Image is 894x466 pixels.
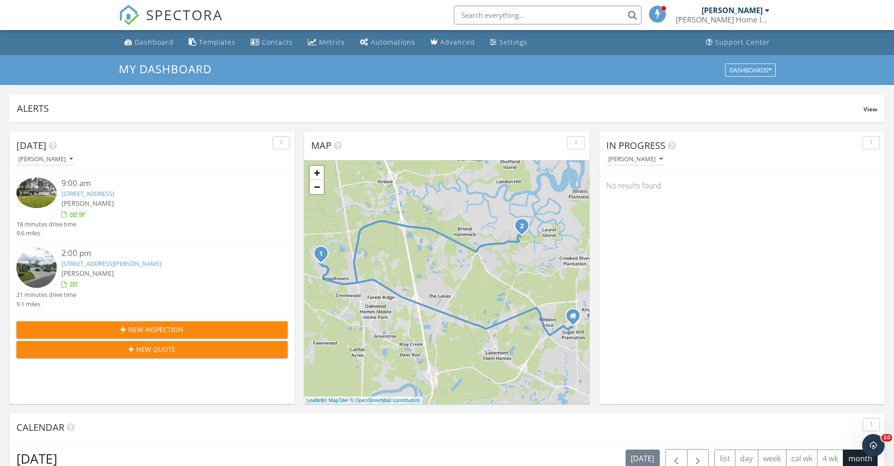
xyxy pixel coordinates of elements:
a: [STREET_ADDRESS][PERSON_NAME] [61,259,161,268]
span: [DATE] [16,139,46,152]
a: Automations (Basic) [356,34,419,51]
div: Advanced [440,38,475,47]
span: Calendar [16,421,64,434]
a: Metrics [304,34,349,51]
div: Settings [499,38,527,47]
span: My Dashboard [119,61,212,77]
div: Rosario's Home Inspections LLC [676,15,770,24]
button: New Quote [16,341,288,358]
div: Support Center [715,38,770,47]
button: Dashboards [725,63,776,77]
span: [PERSON_NAME] [61,269,114,278]
span: In Progress [606,139,665,152]
div: 9.1 miles [16,300,76,309]
div: 407 McQueen CIr, St. Marys GA 31558 [573,316,579,321]
div: No results found [599,173,885,198]
div: 9.6 miles [16,229,76,238]
a: Zoom out [310,180,324,194]
a: Leaflet [306,397,322,403]
div: Dashboard [135,38,174,47]
div: 21 minutes drive time [16,290,76,299]
div: Automations [371,38,415,47]
img: The Best Home Inspection Software - Spectora [119,5,139,25]
a: Contacts [247,34,297,51]
a: Settings [486,34,531,51]
a: © MapTiler [323,397,349,403]
button: [PERSON_NAME] [606,153,665,166]
a: © OpenStreetMap contributors [350,397,420,403]
img: streetview [16,248,57,288]
div: [PERSON_NAME] [608,156,663,163]
a: SPECTORA [119,13,223,32]
span: View [863,105,877,113]
a: Zoom in [310,166,324,180]
div: | [304,396,422,404]
a: [STREET_ADDRESS] [61,189,114,198]
div: Templates [199,38,236,47]
span: [PERSON_NAME] [61,199,114,208]
div: Metrics [319,38,345,47]
img: 9560115%2Fcover_photos%2F1j4Z5NBosWKgJC2ZLkT0%2Fsmall.jpg [16,178,57,208]
input: Search everything... [454,6,642,24]
button: [PERSON_NAME] [16,153,75,166]
a: 9:00 am [STREET_ADDRESS] [PERSON_NAME] 18 minutes drive time 9.6 miles [16,178,288,238]
button: New Inspection [16,321,288,338]
span: Map [311,139,331,152]
i: 1 [319,251,323,257]
div: 9:00 am [61,178,265,189]
i: 2 [520,223,524,230]
div: 183 Ryan Nicholas Dr, Kingsland, GA 31548 [522,225,527,231]
a: Templates [185,34,239,51]
div: 18 minutes drive time [16,220,76,229]
a: Dashboard [121,34,177,51]
span: New Quote [136,344,176,354]
span: SPECTORA [146,5,223,24]
a: 2:00 pm [STREET_ADDRESS][PERSON_NAME] [PERSON_NAME] 21 minutes drive time 9.1 miles [16,248,288,309]
div: Dashboards [729,67,772,73]
div: 2:00 pm [61,248,265,259]
span: New Inspection [128,325,183,334]
div: Alerts [17,102,863,115]
div: [PERSON_NAME] [18,156,73,163]
div: [PERSON_NAME] [702,6,763,15]
span: 10 [881,434,892,442]
div: Contacts [262,38,293,47]
iframe: Intercom live chat [862,434,885,457]
div: 208 Foxwood Dr, Kingsland, GA 31548 [321,253,327,259]
a: Advanced [427,34,479,51]
a: Support Center [702,34,774,51]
